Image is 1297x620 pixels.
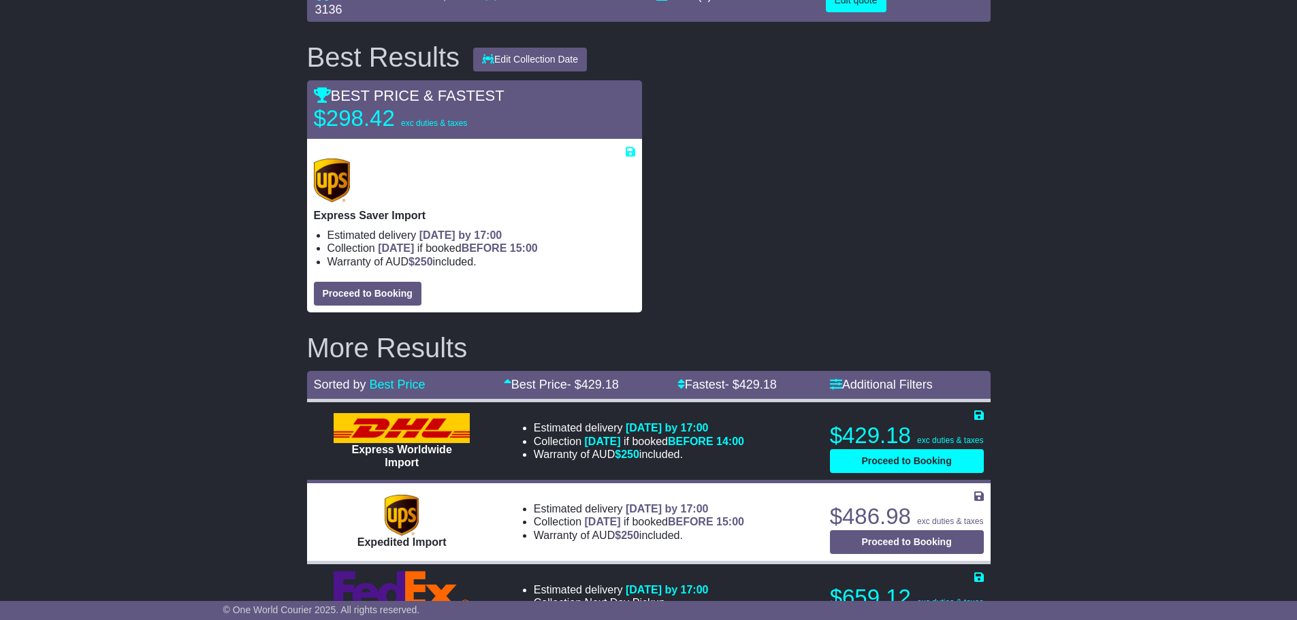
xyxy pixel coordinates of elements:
[357,536,447,548] span: Expedited Import
[327,255,635,268] li: Warranty of AUD included.
[504,378,619,391] a: Best Price- $429.18
[327,242,635,255] li: Collection
[327,229,635,242] li: Estimated delivery
[510,242,538,254] span: 15:00
[223,604,420,615] span: © One World Courier 2025. All rights reserved.
[830,378,933,391] a: Additional Filters
[585,516,621,527] span: [DATE]
[716,516,744,527] span: 15:00
[534,596,709,609] li: Collection
[300,42,467,72] div: Best Results
[725,378,777,391] span: - $
[567,378,619,391] span: - $
[534,421,744,434] li: Estimated delivery
[917,517,983,526] span: exc duties & taxes
[830,503,984,530] p: $486.98
[621,448,639,460] span: 250
[378,242,537,254] span: if booked
[668,436,714,447] span: BEFORE
[534,502,744,515] li: Estimated delivery
[585,597,665,608] span: Next Day Pickup
[314,159,351,202] img: UPS (new): Express Saver Import
[830,584,984,611] p: $659.12
[534,583,709,596] li: Estimated delivery
[314,282,421,306] button: Proceed to Booking
[378,242,414,254] span: [DATE]
[314,378,366,391] span: Sorted by
[334,413,470,443] img: DHL: Express Worldwide Import
[677,378,777,391] a: Fastest- $429.18
[585,516,744,527] span: if booked
[621,529,639,541] span: 250
[409,256,433,267] span: $
[615,529,639,541] span: $
[585,436,621,447] span: [DATE]
[314,87,505,104] span: BEST PRICE & FASTEST
[534,448,744,461] li: Warranty of AUD included.
[534,435,744,448] li: Collection
[917,436,983,445] span: exc duties & taxes
[581,378,619,391] span: 429.18
[351,444,451,468] span: Express Worldwide Import
[401,118,467,128] span: exc duties & taxes
[615,448,639,460] span: $
[585,436,744,447] span: if booked
[668,516,714,527] span: BEFORE
[370,378,426,391] a: Best Price
[419,229,502,241] span: [DATE] by 17:00
[534,529,744,542] li: Warranty of AUD included.
[830,449,984,473] button: Proceed to Booking
[716,436,744,447] span: 14:00
[462,242,507,254] span: BEFORE
[626,422,709,434] span: [DATE] by 17:00
[473,48,587,71] button: Edit Collection Date
[307,333,991,363] h2: More Results
[626,503,709,515] span: [DATE] by 17:00
[830,422,984,449] p: $429.18
[415,256,433,267] span: 250
[314,209,635,222] p: Express Saver Import
[739,378,777,391] span: 429.18
[534,515,744,528] li: Collection
[314,105,484,132] p: $298.42
[830,530,984,554] button: Proceed to Booking
[626,584,709,595] span: [DATE] by 17:00
[334,571,470,609] img: FedEx Express: International Economy Import
[917,598,983,607] span: exc duties & taxes
[385,495,419,536] img: UPS (new): Expedited Import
